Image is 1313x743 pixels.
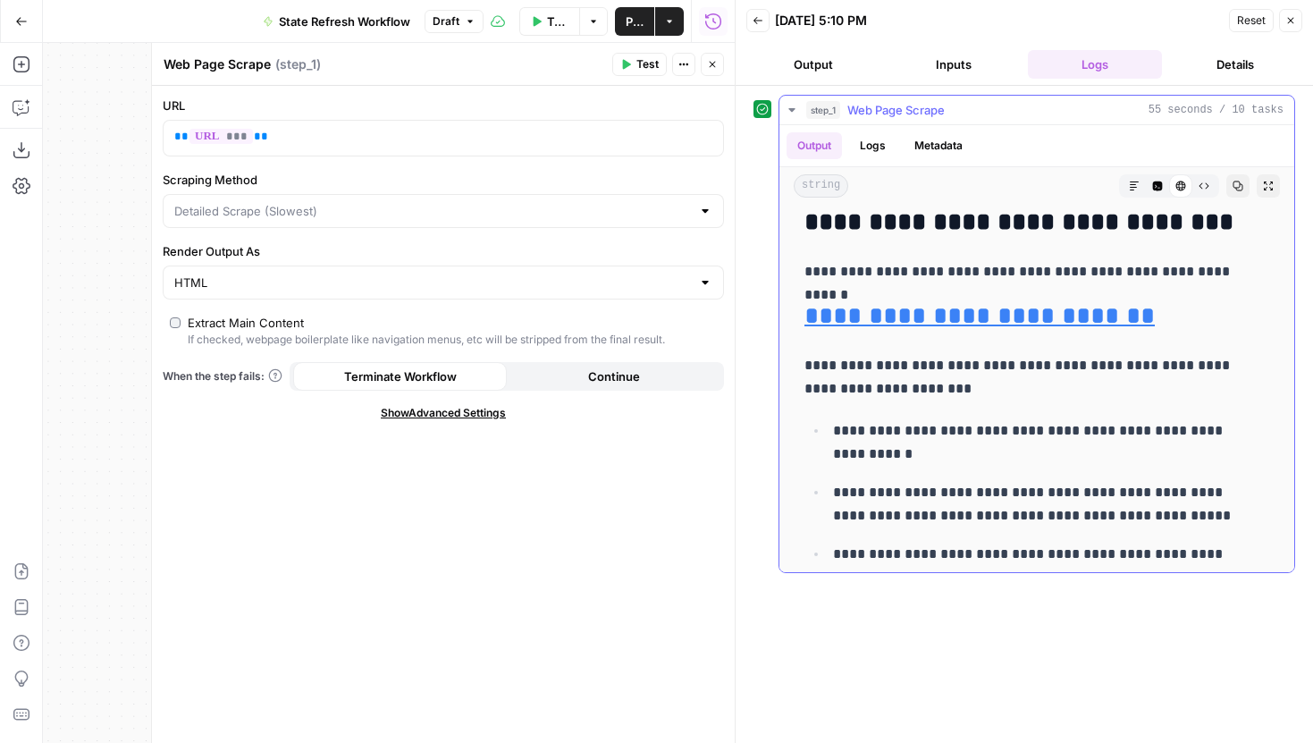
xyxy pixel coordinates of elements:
input: HTML [174,274,691,291]
span: Continue [588,367,640,385]
label: Render Output As [163,242,724,260]
button: Details [1169,50,1303,79]
span: step_1 [806,101,840,119]
button: Publish [615,7,654,36]
span: Draft [433,13,459,30]
span: State Refresh Workflow [279,13,410,30]
span: Test [636,56,659,72]
button: Metadata [904,132,973,159]
button: Test [612,53,667,76]
button: Draft [425,10,484,33]
span: Test Data [547,13,569,30]
span: string [794,174,848,198]
input: Extract Main ContentIf checked, webpage boilerplate like navigation menus, etc will be stripped f... [170,317,181,328]
div: Extract Main Content [188,314,304,332]
label: URL [163,97,724,114]
label: Scraping Method [163,171,724,189]
div: If checked, webpage boilerplate like navigation menus, etc will be stripped from the final result. [188,332,665,348]
textarea: Web Page Scrape [164,55,271,73]
button: Continue [507,362,720,391]
button: Inputs [888,50,1022,79]
a: When the step fails: [163,368,282,384]
button: Reset [1229,9,1274,32]
span: Web Page Scrape [847,101,945,119]
span: ( step_1 ) [275,55,321,73]
div: 55 seconds / 10 tasks [779,125,1294,572]
button: State Refresh Workflow [252,7,421,36]
button: Logs [849,132,896,159]
span: Reset [1237,13,1266,29]
button: 55 seconds / 10 tasks [779,96,1294,124]
button: Logs [1028,50,1162,79]
span: Show Advanced Settings [381,405,506,421]
span: Terminate Workflow [344,367,457,385]
button: Output [746,50,880,79]
button: Output [787,132,842,159]
button: Test Data [519,7,580,36]
span: Publish [626,13,644,30]
span: 55 seconds / 10 tasks [1149,102,1284,118]
input: Detailed Scrape (Slowest) [174,202,691,220]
